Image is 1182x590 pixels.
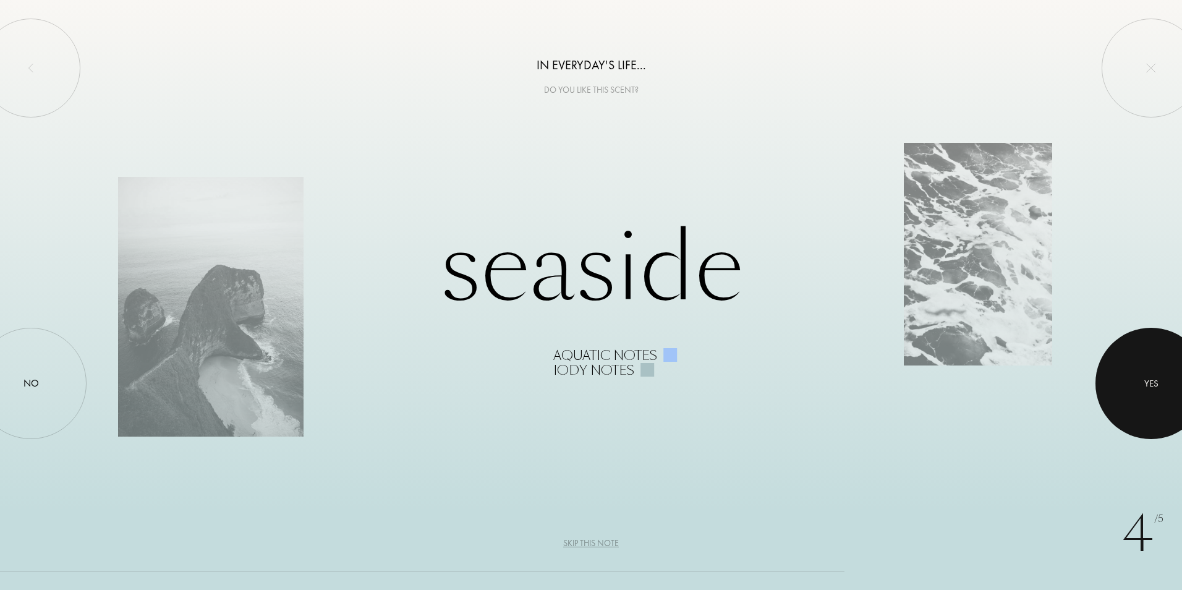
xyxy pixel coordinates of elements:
[553,348,657,363] div: Aquatic notes
[553,363,634,378] div: Iody notes
[1154,512,1163,526] span: /5
[1144,377,1159,391] div: Yes
[26,63,36,73] img: left_onboard.svg
[1122,497,1163,571] div: 4
[563,537,619,550] div: Skip this note
[118,212,1064,378] div: Seaside
[1146,63,1156,73] img: quit_onboard.svg
[23,376,39,391] div: No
